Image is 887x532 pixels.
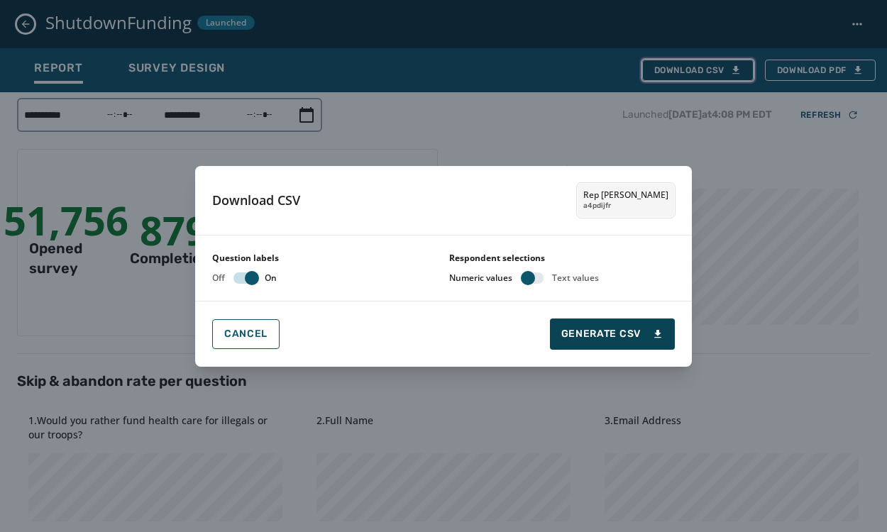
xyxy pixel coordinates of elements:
button: Cancel [212,319,280,349]
span: Cancel [224,328,268,340]
span: On [265,272,277,284]
span: Text values [552,272,599,284]
p: a4pdijfr [583,201,611,211]
span: Generate CSV [561,327,663,341]
label: Respondent selections [449,253,675,264]
span: Numeric values [449,272,512,284]
span: Off [212,272,225,284]
p: Rep [PERSON_NAME] [583,189,668,201]
label: Question labels [212,253,438,264]
h3: Download CSV [212,190,300,210]
body: Rich Text Area [11,11,463,27]
button: Generate CSV [550,318,675,350]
